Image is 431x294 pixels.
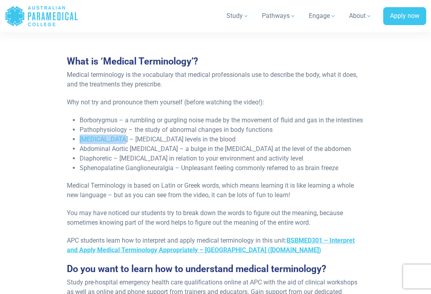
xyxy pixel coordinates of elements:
a: Australian Paramedical College [5,3,78,29]
p: APC students learn how to interpret and apply medical terminology in this unit: [67,236,364,255]
li: Borborygmus – a rumbling or gurgling noise made by the movement of fluid and gas in the intestines [80,116,364,125]
li: Abdominal Aortic [MEDICAL_DATA] – a bulge in the [MEDICAL_DATA] at the level of the abdomen [80,144,364,154]
h3: What is ‘Medical Terminology’? [67,56,364,67]
a: Pathways [257,5,301,27]
p: You may have noticed our students try to break down the words to figure out the meaning, because ... [67,208,364,227]
p: Medical Terminology is based on Latin or Greek words, which means learning it is like learning a ... [67,181,364,200]
p: Why not try and pronounce them yourself (before watching the video!): [67,98,364,107]
a: Study [222,5,254,27]
li: Pathophysiology – the study of abnormal changes in body functions [80,125,364,135]
li: [MEDICAL_DATA] – [MEDICAL_DATA] levels in the blood [80,135,364,144]
a: About [344,5,377,27]
a: Engage [304,5,341,27]
li: Sphenopalatine Ganglioneuralgia – Unpleasant feeling commonly referred to as brain freeze [80,163,364,173]
a: Apply now [383,7,426,25]
p: Medical terminology is the vocabulary that medical professionals use to describe the body, what i... [67,70,364,89]
h3: Do you want to learn how to understand medical terminology? [67,263,364,274]
li: Diaphoretic – [MEDICAL_DATA] in relation to your environment and activity level [80,154,364,163]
